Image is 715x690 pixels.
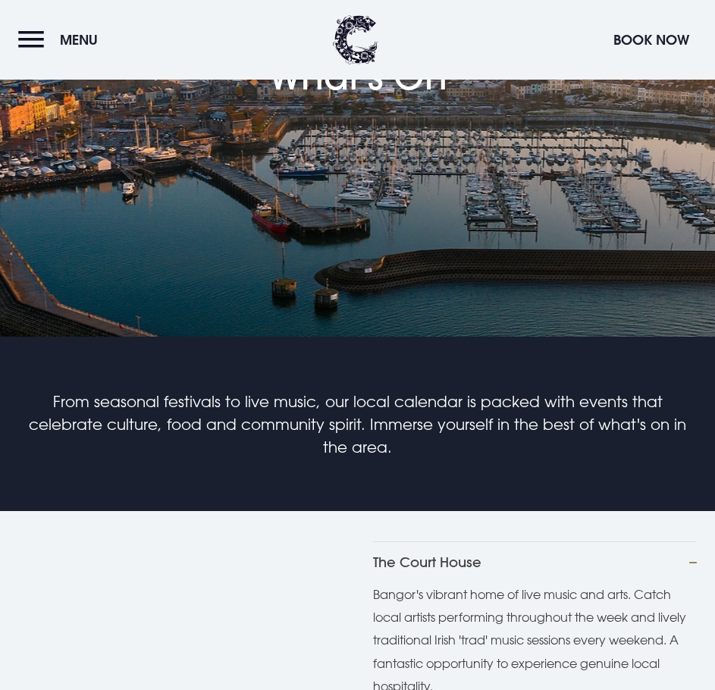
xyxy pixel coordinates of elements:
[18,24,105,56] button: Menu
[60,31,98,49] span: Menu
[333,15,378,64] img: Clandeboye Lodge
[606,24,697,56] button: Book Now
[373,541,698,583] button: The Court House
[18,390,697,458] p: From seasonal festivals to live music, our local calendar is packed with events that celebrate cu...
